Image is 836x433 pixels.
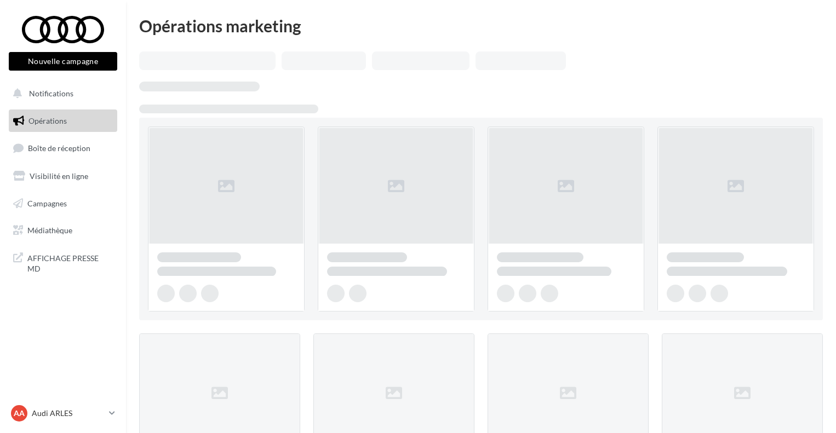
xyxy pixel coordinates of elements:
[7,165,119,188] a: Visibilité en ligne
[7,246,119,279] a: AFFICHAGE PRESSE MD
[29,89,73,98] span: Notifications
[7,109,119,132] a: Opérations
[9,52,117,71] button: Nouvelle campagne
[32,408,105,419] p: Audi ARLES
[7,82,115,105] button: Notifications
[14,408,25,419] span: AA
[30,171,88,181] span: Visibilité en ligne
[28,143,90,153] span: Boîte de réception
[27,198,67,207] span: Campagnes
[28,116,67,125] span: Opérations
[27,251,113,274] span: AFFICHAGE PRESSE MD
[139,18,823,34] div: Opérations marketing
[27,226,72,235] span: Médiathèque
[7,219,119,242] a: Médiathèque
[9,403,117,424] a: AA Audi ARLES
[7,192,119,215] a: Campagnes
[7,136,119,160] a: Boîte de réception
